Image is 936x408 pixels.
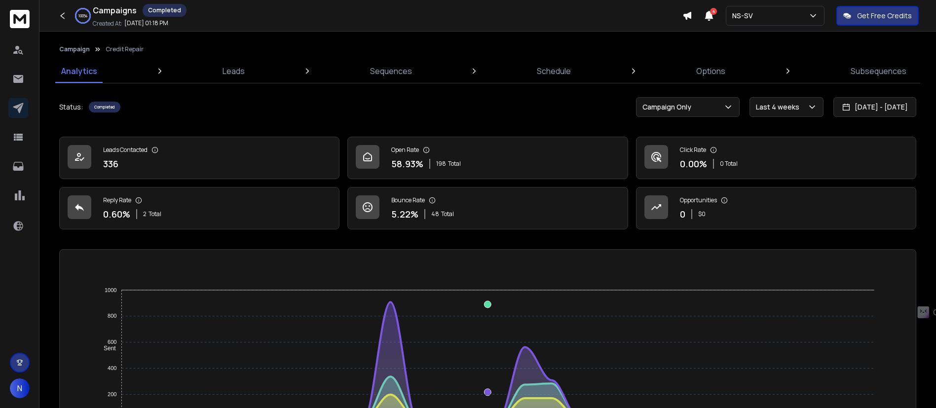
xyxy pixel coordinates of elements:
[696,65,725,77] p: Options
[436,160,446,168] span: 198
[59,137,339,179] a: Leads Contacted336
[690,59,731,83] a: Options
[61,65,97,77] p: Analytics
[680,196,717,204] p: Opportunities
[106,45,144,53] p: Credit Repair
[732,11,757,21] p: NS-SV
[93,4,137,16] h1: Campaigns
[143,210,147,218] span: 2
[103,207,130,221] p: 0.60 %
[105,287,116,293] tspan: 1000
[108,365,116,371] tspan: 400
[680,146,706,154] p: Click Rate
[55,59,103,83] a: Analytics
[103,157,118,171] p: 336
[103,196,131,204] p: Reply Rate
[531,59,577,83] a: Schedule
[108,339,116,345] tspan: 600
[223,65,245,77] p: Leads
[364,59,418,83] a: Sequences
[857,11,912,21] p: Get Free Credits
[845,59,912,83] a: Subsequences
[391,157,423,171] p: 58.93 %
[833,97,916,117] button: [DATE] - [DATE]
[537,65,571,77] p: Schedule
[391,146,419,154] p: Open Rate
[10,378,30,398] button: N
[103,146,148,154] p: Leads Contacted
[720,160,738,168] p: 0 Total
[149,210,161,218] span: Total
[698,210,706,218] p: $ 0
[217,59,251,83] a: Leads
[59,45,90,53] button: Campaign
[59,102,83,112] p: Status:
[756,102,803,112] p: Last 4 weeks
[59,187,339,229] a: Reply Rate0.60%2Total
[108,391,116,397] tspan: 200
[636,187,916,229] a: Opportunities0$0
[851,65,906,77] p: Subsequences
[347,187,628,229] a: Bounce Rate5.22%48Total
[642,102,695,112] p: Campaign Only
[124,19,168,27] p: [DATE] 01:18 PM
[710,8,717,15] span: 4
[391,207,418,221] p: 5.22 %
[143,4,187,17] div: Completed
[441,210,454,218] span: Total
[448,160,461,168] span: Total
[391,196,425,204] p: Bounce Rate
[431,210,439,218] span: 48
[93,20,122,28] p: Created At:
[104,345,116,352] span: Sent
[89,102,120,112] div: Completed
[680,207,685,221] p: 0
[636,137,916,179] a: Click Rate0.00%0 Total
[108,313,116,319] tspan: 800
[370,65,412,77] p: Sequences
[78,13,87,19] p: 100 %
[836,6,919,26] button: Get Free Credits
[680,157,707,171] p: 0.00 %
[347,137,628,179] a: Open Rate58.93%198Total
